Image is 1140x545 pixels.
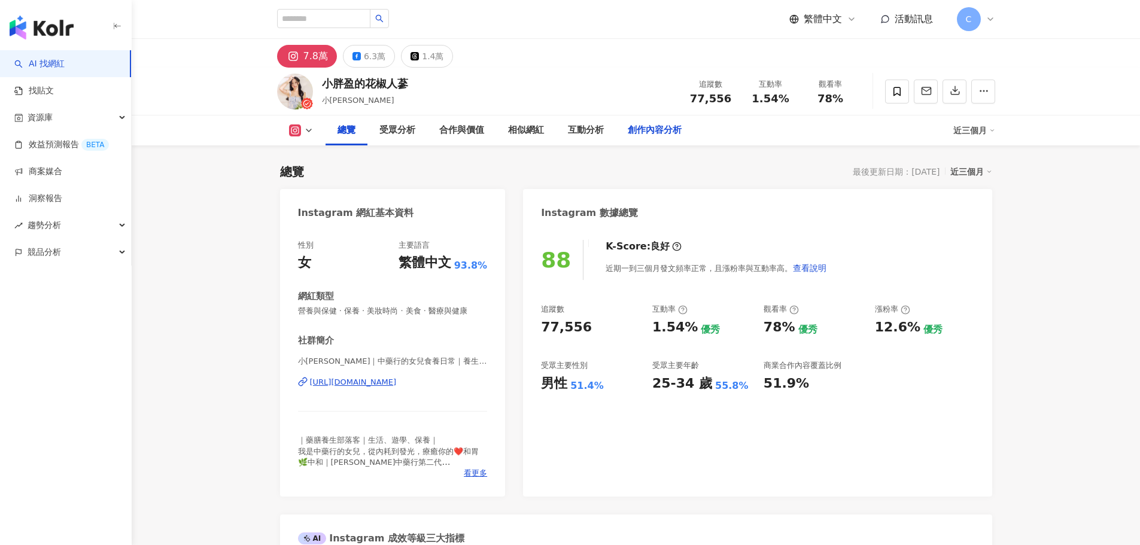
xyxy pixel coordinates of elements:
[652,304,688,315] div: 互動率
[792,256,827,280] button: 查看說明
[764,304,799,315] div: 觀看率
[338,123,355,138] div: 總覽
[454,259,488,272] span: 93.8%
[541,318,592,337] div: 77,556
[298,532,327,544] div: AI
[322,76,408,91] div: 小胖盈的花椒人蔘
[764,360,841,371] div: 商業合作內容覆蓋比例
[14,58,65,70] a: searchAI 找網紅
[439,123,484,138] div: 合作與價值
[541,206,638,220] div: Instagram 數據總覽
[298,436,479,477] span: ｜藥膳養生部落客｜生活、遊學、保養｜ 我是中藥行的女兒，從內耗到發光，療癒你的❤️和胃 🌿中和｜[PERSON_NAME]中藥行第二代 👇🏻 Follow me here 👇🏻
[923,323,943,336] div: 優秀
[14,85,54,97] a: 找貼文
[541,375,567,393] div: 男性
[606,240,682,253] div: K-Score :
[793,263,826,273] span: 查看說明
[966,13,972,26] span: C
[14,166,62,178] a: 商案媒合
[748,78,794,90] div: 互動率
[808,78,853,90] div: 觀看率
[764,318,795,337] div: 78%
[650,240,670,253] div: 良好
[798,323,817,336] div: 優秀
[298,290,334,303] div: 網紅類型
[277,74,313,109] img: KOL Avatar
[541,304,564,315] div: 追蹤數
[28,212,61,239] span: 趨勢分析
[853,167,940,176] div: 最後更新日期：[DATE]
[464,468,487,479] span: 看更多
[298,532,464,545] div: Instagram 成效等級三大指標
[541,360,588,371] div: 受眾主要性別
[568,123,604,138] div: 互動分析
[28,239,61,266] span: 競品分析
[715,379,749,392] div: 55.8%
[950,164,992,179] div: 近三個月
[895,13,933,25] span: 活動訊息
[804,13,842,26] span: 繁體中文
[690,92,731,105] span: 77,556
[875,304,910,315] div: 漲粉率
[28,104,53,131] span: 資源庫
[508,123,544,138] div: 相似網紅
[606,256,827,280] div: 近期一到三個月發文頻率正常，且漲粉率與互動率高。
[399,240,430,251] div: 主要語言
[343,45,395,68] button: 6.3萬
[764,375,809,393] div: 51.9%
[298,334,334,347] div: 社群簡介
[364,48,385,65] div: 6.3萬
[688,78,734,90] div: 追蹤數
[422,48,443,65] div: 1.4萬
[652,318,698,337] div: 1.54%
[14,221,23,230] span: rise
[399,254,451,272] div: 繁體中文
[10,16,74,39] img: logo
[652,375,712,393] div: 25-34 歲
[375,14,384,23] span: search
[298,206,414,220] div: Instagram 網紅基本資料
[875,318,920,337] div: 12.6%
[817,93,843,105] span: 78%
[298,306,488,316] span: 營養與保健 · 保養 · 美妝時尚 · 美食 · 醫療與健康
[298,240,314,251] div: 性別
[322,96,394,105] span: 小[PERSON_NAME]
[280,163,304,180] div: 總覽
[541,248,571,272] div: 88
[628,123,682,138] div: 創作內容分析
[310,377,397,388] div: [URL][DOMAIN_NAME]
[298,254,311,272] div: 女
[303,48,328,65] div: 7.8萬
[570,379,604,392] div: 51.4%
[379,123,415,138] div: 受眾分析
[277,45,337,68] button: 7.8萬
[298,377,488,388] a: [URL][DOMAIN_NAME]
[298,356,488,367] span: 小[PERSON_NAME]｜中藥行的女兒食養日常｜養生部落客 | emilialiao0813
[14,139,109,151] a: 效益預測報告BETA
[701,323,720,336] div: 優秀
[401,45,453,68] button: 1.4萬
[652,360,699,371] div: 受眾主要年齡
[14,193,62,205] a: 洞察報告
[953,121,995,140] div: 近三個月
[752,93,789,105] span: 1.54%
